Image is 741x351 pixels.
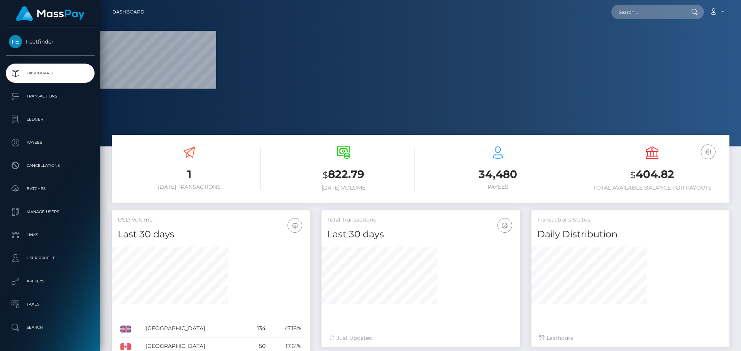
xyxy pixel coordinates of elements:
small: $ [323,170,328,180]
p: Dashboard [9,67,91,79]
td: [GEOGRAPHIC_DATA] [143,320,246,338]
h6: Total Available Balance for Payouts [581,185,724,191]
p: Cancellations [9,160,91,171]
a: Payees [6,133,95,152]
input: Search... [611,5,684,19]
h5: USD Volume [118,216,304,224]
h4: Last 30 days [118,228,304,241]
p: Links [9,229,91,241]
h5: Total Transactions [327,216,514,224]
a: Ledger [6,110,95,129]
h3: 1 [118,167,261,182]
img: MassPay Logo [16,6,85,21]
a: Links [6,225,95,245]
h6: [DATE] Transactions [118,184,261,190]
p: Transactions [9,91,91,102]
p: API Keys [9,275,91,287]
h3: 822.79 [272,167,415,183]
h4: Last 30 days [327,228,514,241]
p: Taxes [9,299,91,310]
a: Cancellations [6,156,95,175]
p: Manage Users [9,206,91,218]
a: Batches [6,179,95,198]
img: GB.png [120,326,131,333]
span: Feetfinder [6,38,95,45]
a: Dashboard [6,64,95,83]
img: Feetfinder [9,35,22,48]
p: Batches [9,183,91,195]
h6: [DATE] Volume [272,185,415,191]
small: $ [630,170,636,180]
a: Manage Users [6,202,95,222]
a: API Keys [6,272,95,291]
h5: Transactions Status [537,216,724,224]
img: CA.png [120,343,131,350]
a: Taxes [6,295,95,314]
p: User Profile [9,252,91,264]
a: Transactions [6,87,95,106]
h3: 404.82 [581,167,724,183]
a: User Profile [6,249,95,268]
p: Search [9,322,91,333]
h4: Daily Distribution [537,228,724,241]
a: Dashboard [112,4,144,20]
p: Ledger [9,114,91,125]
h6: Payees [426,184,569,190]
div: Last hours [539,334,722,342]
p: Payees [9,137,91,148]
a: Search [6,318,95,337]
h3: 34,480 [426,167,569,182]
div: Just Updated [329,334,512,342]
td: 47.18% [268,320,304,338]
td: 134 [246,320,269,338]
